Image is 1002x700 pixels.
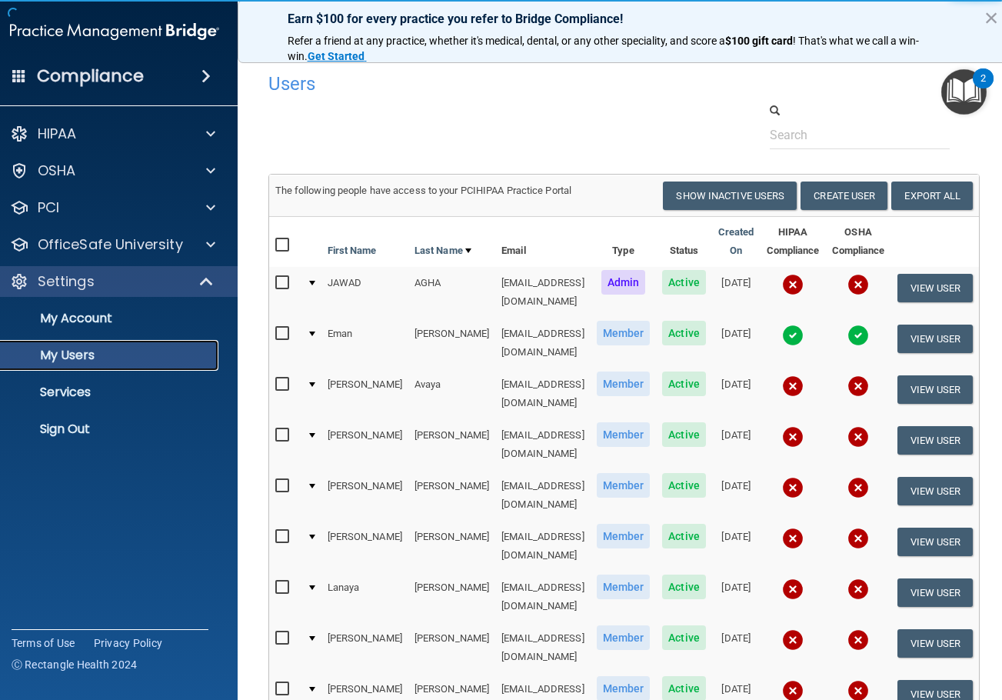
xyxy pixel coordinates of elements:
p: OfficeSafe University [38,235,183,254]
button: View User [897,325,974,353]
button: Close [984,5,999,30]
div: 2 [980,78,986,98]
button: View User [897,578,974,607]
span: Active [662,422,706,447]
a: First Name [328,242,377,260]
span: Active [662,524,706,548]
span: Active [662,321,706,345]
button: Show Inactive Users [663,182,797,210]
span: The following people have access to your PCIHIPAA Practice Portal [275,185,572,196]
a: Get Started [308,50,367,62]
td: [EMAIL_ADDRESS][DOMAIN_NAME] [495,368,591,419]
td: [EMAIL_ADDRESS][DOMAIN_NAME] [495,419,591,470]
td: [PERSON_NAME] [321,521,408,572]
span: Active [662,372,706,396]
span: Member [597,473,651,498]
td: [DATE] [712,470,761,521]
img: cross.ca9f0e7f.svg [782,426,804,448]
a: PCI [10,198,215,217]
img: cross.ca9f0e7f.svg [782,528,804,549]
p: Settings [38,272,95,291]
td: [PERSON_NAME] [321,622,408,673]
td: [DATE] [712,368,761,419]
strong: Get Started [308,50,365,62]
img: cross.ca9f0e7f.svg [782,629,804,651]
span: Admin [601,270,646,295]
span: Member [597,524,651,548]
a: Created On [718,223,754,260]
a: Privacy Policy [94,635,163,651]
span: Member [597,625,651,650]
span: Active [662,473,706,498]
td: Lanaya [321,572,408,622]
img: cross.ca9f0e7f.svg [847,578,869,600]
span: Ⓒ Rectangle Health 2024 [12,657,138,672]
span: Refer a friend at any practice, whether it's medical, dental, or any other speciality, and score a [288,35,725,47]
img: tick.e7d51cea.svg [782,325,804,346]
td: [EMAIL_ADDRESS][DOMAIN_NAME] [495,521,591,572]
img: cross.ca9f0e7f.svg [782,375,804,397]
strong: $100 gift card [725,35,793,47]
td: [DATE] [712,622,761,673]
td: [DATE] [712,318,761,368]
img: cross.ca9f0e7f.svg [847,375,869,397]
img: cross.ca9f0e7f.svg [782,477,804,498]
img: tick.e7d51cea.svg [847,325,869,346]
p: Services [2,385,211,400]
a: Last Name [414,242,471,260]
button: Create User [801,182,887,210]
span: Active [662,625,706,650]
img: PMB logo [10,16,219,47]
button: View User [897,477,974,505]
button: View User [897,426,974,455]
td: [DATE] [712,572,761,622]
p: Earn $100 for every practice you refer to Bridge Compliance! [288,12,944,26]
td: [EMAIL_ADDRESS][DOMAIN_NAME] [495,318,591,368]
a: OSHA [10,162,215,180]
a: HIPAA [10,125,215,143]
td: Eman [321,318,408,368]
td: [PERSON_NAME] [408,318,495,368]
th: Email [495,217,591,267]
td: AGHA [408,267,495,318]
p: Sign Out [2,422,211,437]
h4: Users [268,74,674,94]
th: OSHA Compliance [826,217,891,267]
button: Open Resource Center, 2 new notifications [941,69,987,115]
button: View User [897,629,974,658]
button: View User [897,375,974,404]
span: Member [597,422,651,447]
td: [PERSON_NAME] [408,419,495,470]
img: cross.ca9f0e7f.svg [847,477,869,498]
p: My Account [2,311,211,326]
td: [PERSON_NAME] [321,368,408,419]
p: PCI [38,198,59,217]
td: [DATE] [712,419,761,470]
p: OSHA [38,162,76,180]
td: [EMAIL_ADDRESS][DOMAIN_NAME] [495,572,591,622]
td: [PERSON_NAME] [408,470,495,521]
td: [EMAIL_ADDRESS][DOMAIN_NAME] [495,267,591,318]
button: View User [897,528,974,556]
a: Terms of Use [12,635,75,651]
td: [PERSON_NAME] [321,470,408,521]
h4: Compliance [37,65,144,87]
input: Search [770,121,950,149]
td: [DATE] [712,267,761,318]
p: HIPAA [38,125,77,143]
img: cross.ca9f0e7f.svg [847,426,869,448]
img: cross.ca9f0e7f.svg [847,528,869,549]
th: HIPAA Compliance [761,217,826,267]
span: ! That's what we call a win-win. [288,35,919,62]
td: [PERSON_NAME] [321,419,408,470]
img: cross.ca9f0e7f.svg [847,274,869,295]
span: Member [597,372,651,396]
td: [PERSON_NAME] [408,622,495,673]
td: [PERSON_NAME] [408,521,495,572]
a: OfficeSafe University [10,235,215,254]
td: JAWAD [321,267,408,318]
a: Export All [891,182,973,210]
td: [DATE] [712,521,761,572]
th: Type [591,217,657,267]
img: cross.ca9f0e7f.svg [782,274,804,295]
